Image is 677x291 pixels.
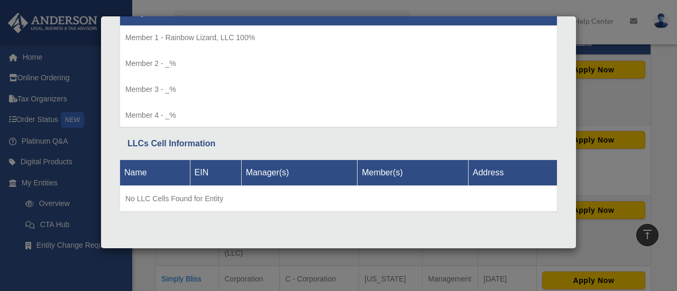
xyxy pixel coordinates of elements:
th: Member(s) [358,160,469,186]
th: Name [120,160,190,186]
p: Member 3 - _% [125,83,552,96]
th: Address [468,160,557,186]
p: Member 1 - Rainbow Lizard, LLC 100% [125,31,552,44]
p: Member 2 - _% [125,57,552,70]
td: No LLC Cells Found for Entity [120,186,557,212]
p: Member 4 - _% [125,109,552,122]
th: Manager(s) [241,160,358,186]
th: EIN [190,160,241,186]
div: LLCs Cell Information [127,136,550,151]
